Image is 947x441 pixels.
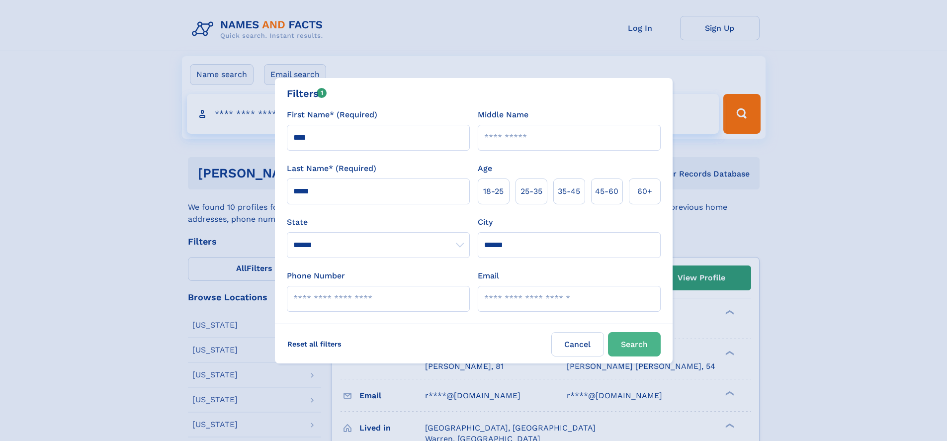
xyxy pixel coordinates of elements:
label: Age [478,163,492,175]
span: 18‑25 [483,185,504,197]
label: Cancel [551,332,604,356]
label: Reset all filters [281,332,348,356]
label: State [287,216,470,228]
span: 60+ [637,185,652,197]
label: Phone Number [287,270,345,282]
span: 35‑45 [558,185,580,197]
label: First Name* (Required) [287,109,377,121]
label: Last Name* (Required) [287,163,376,175]
button: Search [608,332,661,356]
div: Filters [287,86,327,101]
span: 25‑35 [520,185,542,197]
label: Middle Name [478,109,528,121]
label: Email [478,270,499,282]
span: 45‑60 [595,185,618,197]
label: City [478,216,493,228]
